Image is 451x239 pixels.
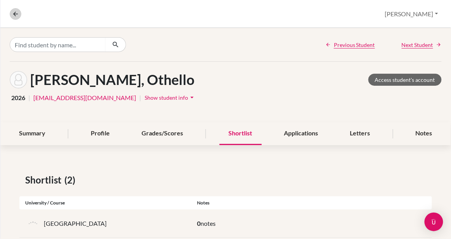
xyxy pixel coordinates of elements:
[219,122,262,145] div: Shortlist
[191,199,432,206] div: Notes
[334,41,375,49] span: Previous Student
[188,94,196,101] i: arrow_drop_down
[425,213,443,231] div: Open Intercom Messenger
[19,199,191,206] div: University / Course
[28,93,30,102] span: |
[402,41,433,49] span: Next Student
[144,92,196,104] button: Show student infoarrow_drop_down
[33,93,136,102] a: [EMAIL_ADDRESS][DOMAIN_NAME]
[25,173,64,187] span: Shortlist
[406,122,442,145] div: Notes
[44,219,107,228] p: [GEOGRAPHIC_DATA]
[139,93,141,102] span: |
[10,37,106,52] input: Find student by name...
[10,122,55,145] div: Summary
[382,7,442,21] button: [PERSON_NAME]
[325,41,375,49] a: Previous Student
[10,71,27,88] img: Othello Sherman's avatar
[64,173,78,187] span: (2)
[200,220,216,227] span: notes
[30,71,194,88] h1: [PERSON_NAME], Othello
[197,220,200,227] span: 0
[145,94,188,101] span: Show student info
[81,122,119,145] div: Profile
[341,122,380,145] div: Letters
[25,216,41,231] img: default-university-logo-42dd438d0b49c2174d4c41c49dcd67eec2da6d16b3a2f6d5de70cc347232e317.png
[275,122,328,145] div: Applications
[368,74,442,86] a: Access student's account
[11,93,25,102] span: 2026
[132,122,192,145] div: Grades/Scores
[402,41,442,49] a: Next Student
